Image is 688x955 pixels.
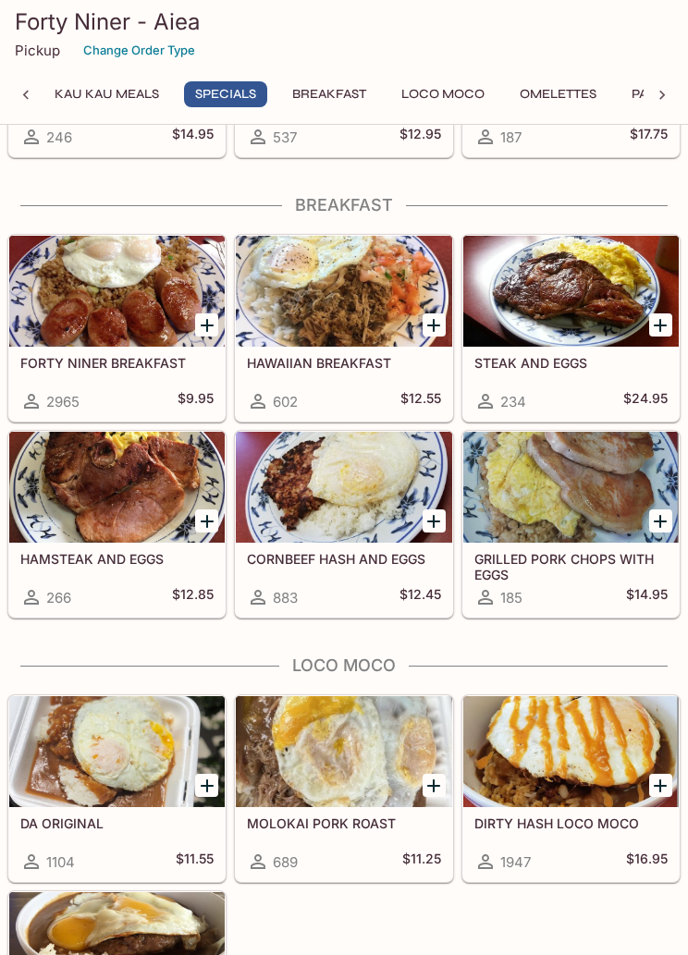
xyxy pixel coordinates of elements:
[195,313,218,337] button: Add FORTY NINER BREAKFAST
[500,393,526,410] span: 234
[9,696,225,807] div: DA ORIGINAL
[273,393,298,410] span: 602
[423,509,446,533] button: Add CORNBEEF HASH AND EGGS
[247,355,440,371] h5: HAWAIIAN BREAKFAST
[195,774,218,797] button: Add DA ORIGINAL
[20,355,214,371] h5: FORTY NINER BREAKFAST
[500,589,522,606] span: 185
[235,235,452,422] a: HAWAIIAN BREAKFAST602$12.55
[236,696,451,807] div: MOLOKAI PORK ROAST
[75,36,203,65] button: Change Order Type
[510,81,607,107] button: Omelettes
[474,551,668,582] h5: GRILLED PORK CHOPS WITH EGGS
[282,81,376,107] button: Breakfast
[462,235,680,422] a: STEAK AND EGGS234$24.95
[46,129,72,146] span: 246
[463,696,679,807] div: DIRTY HASH LOCO MOCO
[423,313,446,337] button: Add HAWAIIAN BREAKFAST
[15,42,60,59] p: Pickup
[500,853,531,871] span: 1947
[176,851,214,873] h5: $11.55
[463,432,679,543] div: GRILLED PORK CHOPS WITH EGGS
[46,589,71,606] span: 266
[247,551,440,567] h5: CORNBEEF HASH AND EGGS
[247,815,440,831] h5: MOLOKAI PORK ROAST
[626,851,668,873] h5: $16.95
[463,236,679,347] div: STEAK AND EGGS
[273,129,297,146] span: 537
[626,586,668,608] h5: $14.95
[400,390,441,412] h5: $12.55
[273,853,298,871] span: 689
[8,235,226,422] a: FORTY NINER BREAKFAST2965$9.95
[474,815,668,831] h5: DIRTY HASH LOCO MOCO
[178,390,214,412] h5: $9.95
[15,7,673,36] h3: Forty Niner - Aiea
[20,551,214,567] h5: HAMSTEAK AND EGGS
[423,774,446,797] button: Add MOLOKAI PORK ROAST
[402,851,441,873] h5: $11.25
[9,432,225,543] div: HAMSTEAK AND EGGS
[649,774,672,797] button: Add DIRTY HASH LOCO MOCO
[649,313,672,337] button: Add STEAK AND EGGS
[500,129,522,146] span: 187
[7,655,681,676] h4: Loco Moco
[630,126,668,148] h5: $17.75
[236,432,451,543] div: CORNBEEF HASH AND EGGS
[172,126,214,148] h5: $14.95
[462,431,680,618] a: GRILLED PORK CHOPS WITH EGGS185$14.95
[44,81,169,107] button: Kau Kau Meals
[235,695,452,882] a: MOLOKAI PORK ROAST689$11.25
[8,431,226,618] a: HAMSTEAK AND EGGS266$12.85
[399,126,441,148] h5: $12.95
[391,81,495,107] button: Loco Moco
[399,586,441,608] h5: $12.45
[195,509,218,533] button: Add HAMSTEAK AND EGGS
[46,853,75,871] span: 1104
[7,195,681,215] h4: Breakfast
[9,236,225,347] div: FORTY NINER BREAKFAST
[273,589,298,606] span: 883
[623,390,668,412] h5: $24.95
[46,393,80,410] span: 2965
[8,695,226,882] a: DA ORIGINAL1104$11.55
[172,586,214,608] h5: $12.85
[20,815,214,831] h5: DA ORIGINAL
[474,355,668,371] h5: STEAK AND EGGS
[236,236,451,347] div: HAWAIIAN BREAKFAST
[235,431,452,618] a: CORNBEEF HASH AND EGGS883$12.45
[462,695,680,882] a: DIRTY HASH LOCO MOCO1947$16.95
[649,509,672,533] button: Add GRILLED PORK CHOPS WITH EGGS
[184,81,267,107] button: Specials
